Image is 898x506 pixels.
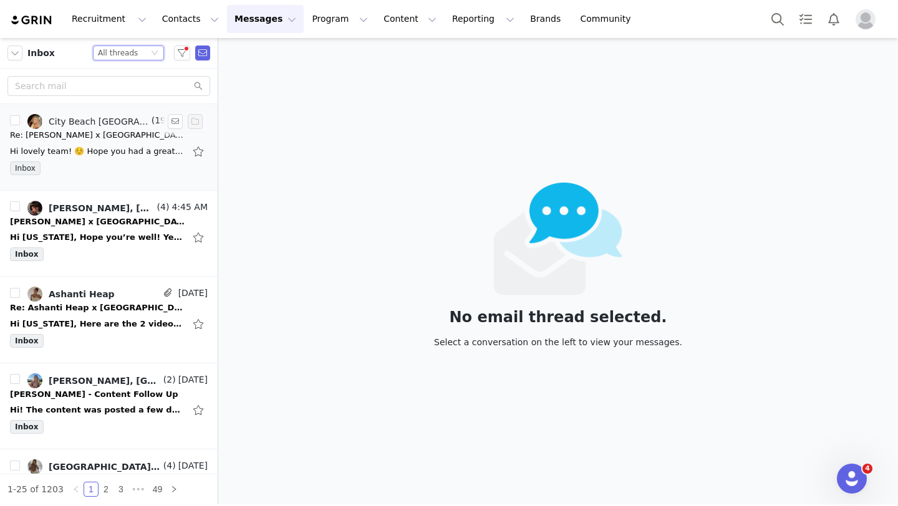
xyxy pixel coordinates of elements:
i: icon: down [151,49,158,58]
span: Inbox [10,420,44,434]
i: icon: right [170,485,178,493]
i: icon: search [194,82,203,90]
button: Messages [227,5,304,33]
img: f559cfd6-e7f8-4561-b8b3-a2adcf2952a5.jpg [27,373,42,388]
li: 1 [84,482,99,497]
div: Re: Jessica King x City Beach Australia July 2 ⭐️ [10,129,185,141]
li: 1-25 of 1203 [7,482,64,497]
div: Re: Ashanti Heap x City Beach Australia Ongoing Partnership 💕 [10,302,185,314]
div: [PERSON_NAME], [GEOGRAPHIC_DATA] [GEOGRAPHIC_DATA] Influencer [49,203,155,213]
div: Hi Montana, Here are the 2 videos! I had so much fun creating more content with City Beach, I can... [10,318,185,330]
span: (19) [149,114,170,127]
div: City Beach [GEOGRAPHIC_DATA] Influencer, [PERSON_NAME] [49,117,149,126]
button: Search [764,5,791,33]
a: City Beach [GEOGRAPHIC_DATA] Influencer, [PERSON_NAME] [27,114,149,129]
span: (4) [155,201,170,214]
div: Hi! The content was posted a few days ago xxxx On Wed, 27 Aug 2025 at 11: 44 am, City Beach Austr... [10,404,185,416]
a: Community [573,5,644,33]
span: Inbox [27,47,55,60]
div: Hi lovely team! ☺️ Hope you had a great weekend! I just wanted to thank you again for continuing ... [10,145,185,158]
button: Contacts [155,5,226,33]
div: No email thread selected. [434,310,682,324]
span: ••• [128,482,148,497]
div: [GEOGRAPHIC_DATA] [GEOGRAPHIC_DATA] Influencer, Summer Carseldine [49,462,161,472]
button: Content [376,5,444,33]
span: 4 [862,464,872,474]
button: Reporting [445,5,522,33]
button: Profile [848,9,888,29]
div: Ella Sweeney - Content Follow Up [10,388,178,401]
a: [PERSON_NAME], [GEOGRAPHIC_DATA] [GEOGRAPHIC_DATA] Influencer [27,373,161,388]
a: 3 [114,482,128,496]
li: 49 [148,482,167,497]
li: Next Page [167,482,181,497]
span: Send Email [195,45,210,60]
li: Previous Page [69,482,84,497]
a: [GEOGRAPHIC_DATA] [GEOGRAPHIC_DATA] Influencer, Summer Carseldine [27,459,161,474]
img: placeholder-profile.jpg [856,9,876,29]
div: Select a conversation on the left to view your messages. [434,335,682,349]
button: Notifications [820,5,847,33]
li: 3 [113,482,128,497]
a: Brands [523,5,572,33]
div: [PERSON_NAME], [GEOGRAPHIC_DATA] [GEOGRAPHIC_DATA] Influencer [49,376,161,386]
li: Next 3 Pages [128,482,148,497]
div: Hi Montana, Hope you’re well! Yes of course! That works☺️ would you like me to select the pieces ... [10,231,185,244]
div: All threads [98,46,138,60]
img: 55659997-d8c7-4ce0-b215-82a3049abc81.jpg [27,114,42,129]
span: (4) [161,459,176,472]
i: icon: left [72,485,80,493]
img: grin logo [10,14,54,26]
a: 1 [84,482,98,496]
div: Ashanti Heap [49,289,115,299]
a: 49 [149,482,167,496]
a: Ashanti Heap [27,287,115,302]
button: Recruitment [64,5,154,33]
span: Inbox [10,334,44,348]
div: Alicia Dercole x City Beach Australia August 💗 [10,216,185,228]
a: [PERSON_NAME], [GEOGRAPHIC_DATA] [GEOGRAPHIC_DATA] Influencer [27,201,155,216]
img: f95d80f1-2b8b-459f-9d1b-ab995c43c7da.jpg [27,201,42,216]
a: Tasks [792,5,819,33]
button: Program [304,5,375,33]
iframe: Intercom live chat [837,464,867,494]
a: 2 [99,482,113,496]
img: emails-empty2x.png [494,183,623,295]
img: faf01a69-57ba-4d69-8840-b70a80a64662.jpg [27,287,42,302]
span: Inbox [10,247,44,261]
span: (2) [161,373,176,386]
img: 538dd460-a7a4-49d6-a2be-d7f2874b7906.jpg [27,459,42,474]
li: 2 [99,482,113,497]
input: Search mail [7,76,210,96]
span: Inbox [10,161,41,175]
